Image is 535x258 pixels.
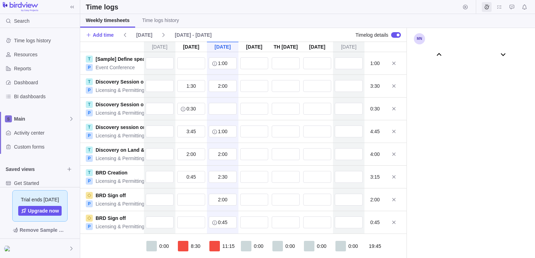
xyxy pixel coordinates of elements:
div: T [86,169,93,176]
span: 0:00 [254,243,263,250]
div: T [86,146,93,153]
div: P [86,87,93,94]
span: Add time [86,30,114,40]
a: Licensing & Permitting Solution [96,109,164,116]
h2: Time logs [86,2,118,12]
div: P [86,132,93,139]
span: Upgrade now [28,207,59,214]
a: Licensing & Permitting Solution [96,200,164,207]
a: BRD Sign off [96,192,126,199]
span: Remove Sample Data [6,224,74,236]
img: logo [3,2,38,12]
a: Upgrade now [18,206,62,216]
div: 0:30 [364,105,385,112]
span: 0:00 [159,243,169,250]
span: Time logs [482,2,492,12]
div: 2:00 [364,196,385,203]
a: Licensing & Permitting Solution [96,178,164,185]
span: Search [14,17,29,24]
a: Approval requests [507,5,517,11]
div: 3:30 [364,83,385,89]
div: P [86,178,93,185]
span: [DATE] [133,30,155,40]
span: Time logs history [142,17,179,24]
span: Approval requests [507,2,517,12]
div: P [86,223,93,230]
span: Remove Sample Data [20,226,67,234]
span: Custom forms [14,143,77,150]
a: Event Conference [96,64,135,71]
div: T [86,101,93,108]
div: 4:45 [364,128,385,135]
span: 0:00 [285,243,295,250]
span: Get Started [14,180,77,187]
span: Reports [14,65,77,72]
div: [DATE] [207,42,238,52]
a: BRD Creation [96,169,127,176]
span: BI dashboards [14,93,77,100]
span: Resources [14,51,77,58]
span: My assignments [494,2,504,12]
a: Notifications [520,5,529,11]
a: [Sample] Define speakers [96,56,155,63]
div: 1:00 [364,60,385,67]
div: [DATE] [333,42,364,52]
a: Licensing & Permitting Solution [96,223,164,230]
span: Start timer [460,2,470,12]
a: Discovery Session on Building Permits [96,101,187,108]
span: Timelog details [355,31,388,38]
span: Time logs history [14,37,77,44]
div: [DATE] [175,42,207,52]
div: [DATE] [144,42,175,52]
div: [DATE] [301,42,333,52]
span: 11:15 [222,243,235,250]
span: Weekly timesheets [86,17,130,24]
div: P [86,200,93,207]
span: Main [14,115,69,122]
span: 0:00 [317,243,326,250]
div: [DATE] [238,42,270,52]
a: Time logs [482,5,492,11]
svg: info-description [180,106,186,112]
a: Discovery Session on Building Permits [96,78,187,85]
a: Discovery session on PW [96,124,155,131]
a: Licensing & Permitting Solution [96,87,164,94]
a: Licensing & Permitting Solution [96,132,164,139]
span: Dashboard [14,79,77,86]
span: [DATE] [136,31,152,38]
div: P [86,64,93,71]
div: P [86,155,93,162]
a: BRD Sign off [96,215,126,222]
div: Mario Noronha [4,244,13,253]
span: Notifications [520,2,529,12]
span: 19:45 [369,243,381,250]
a: Weekly timesheets [80,14,135,28]
svg: info-description [212,61,217,66]
span: Browse views [64,164,74,174]
a: My assignments [494,5,504,11]
span: 0:00 [348,243,358,250]
span: Saved views [6,166,64,173]
span: 8:30 [191,243,200,250]
div: 0:45 [364,219,385,226]
div: 3:15 [364,173,385,180]
img: Show [4,246,13,251]
div: T [86,78,93,85]
div: T [86,124,93,131]
span: Activity center [14,129,77,136]
svg: info-description [212,220,217,225]
a: Time logs history [137,14,185,28]
div: P [86,109,93,116]
div: Th [DATE] [270,42,301,52]
div: T [86,56,93,63]
a: Licensing & Permitting Solution [96,155,164,162]
span: Add time [93,31,114,38]
svg: info-description [212,129,217,135]
span: Trial ends [DATE] [21,196,59,203]
a: Discovery on Land & Plannning [96,146,169,153]
div: 4:00 [364,151,385,158]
